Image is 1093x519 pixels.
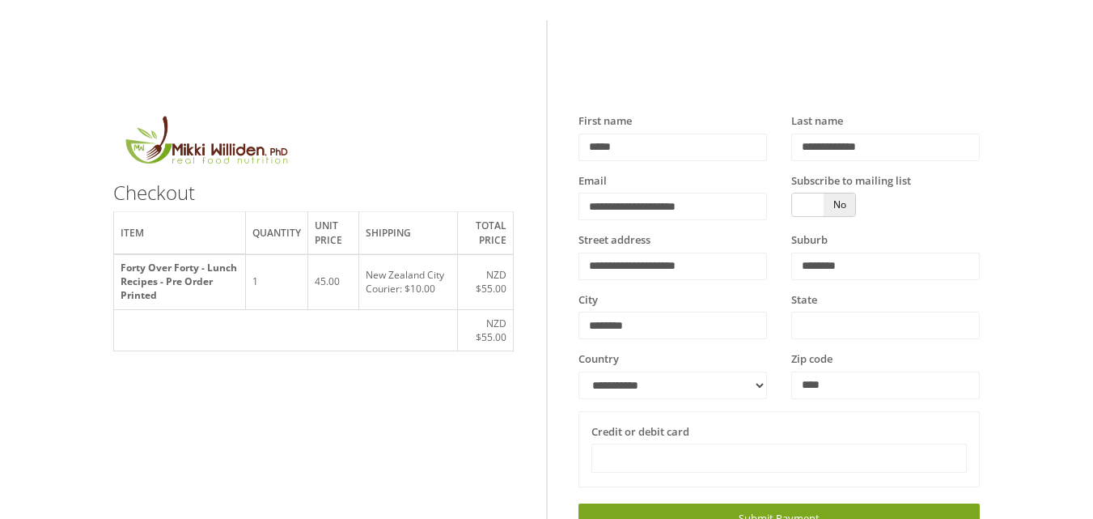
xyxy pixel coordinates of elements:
[791,113,843,130] label: Last name
[458,254,514,309] td: NZD $55.00
[366,268,444,296] span: New Zealand City Courier: $10.00
[578,351,619,368] label: Country
[578,113,632,130] label: First name
[458,212,514,254] th: Total price
[791,292,817,308] label: State
[245,254,307,309] td: 1
[602,452,955,466] iframe: Secure card payment input frame
[578,173,607,189] label: Email
[113,113,298,174] img: MikkiLogoMain.png
[359,212,458,254] th: Shipping
[245,212,307,254] th: Quantity
[824,194,855,216] span: No
[307,254,358,309] td: 45.00
[791,173,911,189] label: Subscribe to mailing list
[591,424,689,440] label: Credit or debit card
[791,351,832,368] label: Zip code
[307,212,358,254] th: Unit price
[578,232,650,249] label: Street address
[114,254,246,309] th: Forty Over Forty - Lunch Recipes - Pre Order Printed
[114,212,246,254] th: Item
[458,309,514,351] td: NZD $55.00
[791,232,828,249] label: Suburb
[113,182,514,203] h3: Checkout
[578,292,598,308] label: City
